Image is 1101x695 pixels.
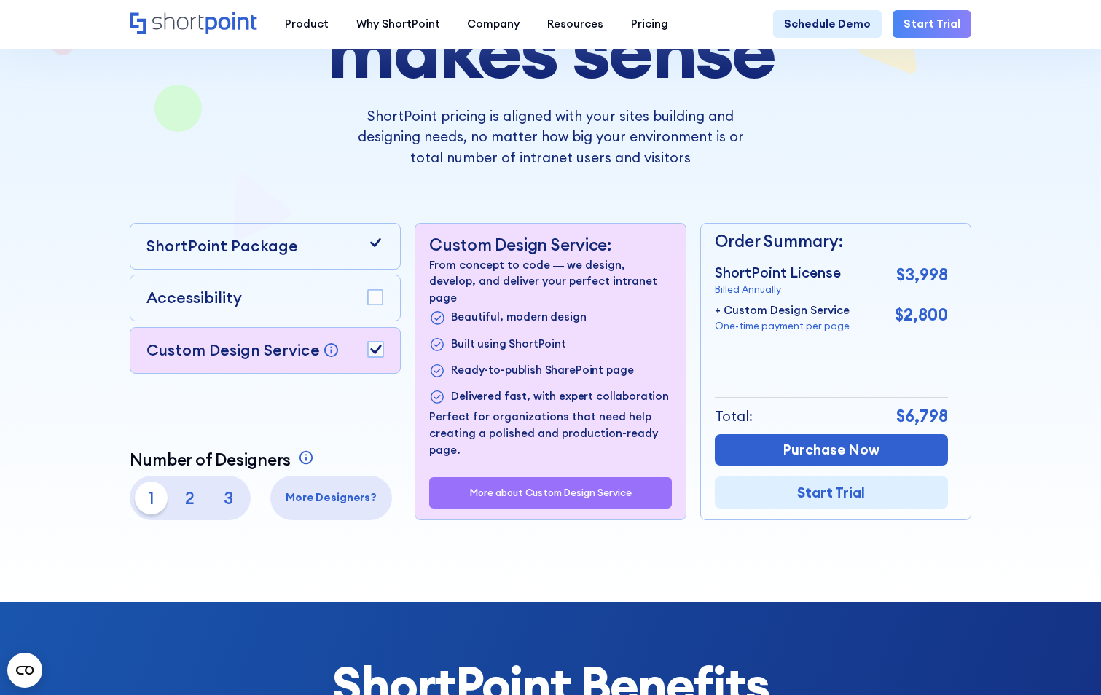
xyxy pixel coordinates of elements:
[429,409,672,458] p: Perfect for organizations that need help creating a polished and production-ready page.
[715,229,949,254] p: Order Summary:
[342,10,454,38] a: Why ShortPoint
[429,235,672,254] p: Custom Design Service:
[715,434,949,466] a: Purchase Now
[773,10,882,38] a: Schedule Demo
[429,257,672,307] p: From concept to code — we design, develop, and deliver your perfect intranet page
[285,16,329,33] div: Product
[451,362,633,380] p: Ready-to-publish SharePoint page
[173,482,206,514] p: 2
[470,487,632,498] a: More about Custom Design Service
[135,482,168,514] p: 1
[896,404,948,428] p: $6,798
[344,106,757,168] p: ShortPoint pricing is aligned with your sites building and designing needs, no matter how big you...
[130,12,258,36] a: Home
[715,262,841,283] p: ShortPoint License
[715,319,850,334] p: One-time payment per page
[715,406,753,426] p: Total:
[7,653,42,688] button: Open CMP widget
[212,482,245,514] p: 3
[130,449,318,469] a: Number of Designers
[715,302,850,319] p: + Custom Design Service
[547,16,603,33] div: Resources
[451,388,669,407] p: Delivered fast, with expert collaboration
[533,10,617,38] a: Resources
[617,10,682,38] a: Pricing
[271,10,342,38] a: Product
[631,16,668,33] div: Pricing
[715,283,841,297] p: Billed Annually
[454,10,534,38] a: Company
[451,336,566,354] p: Built using ShortPoint
[146,286,242,310] p: Accessibility
[896,262,948,287] p: $3,998
[130,449,291,469] p: Number of Designers
[839,526,1101,695] iframe: Chat Widget
[356,16,440,33] div: Why ShortPoint
[893,10,971,38] a: Start Trial
[451,309,586,327] p: Beautiful, modern design
[895,302,948,327] p: $2,800
[276,490,386,506] p: More Designers?
[146,235,298,258] p: ShortPoint Package
[146,340,320,360] p: Custom Design Service
[715,476,949,508] a: Start Trial
[467,16,520,33] div: Company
